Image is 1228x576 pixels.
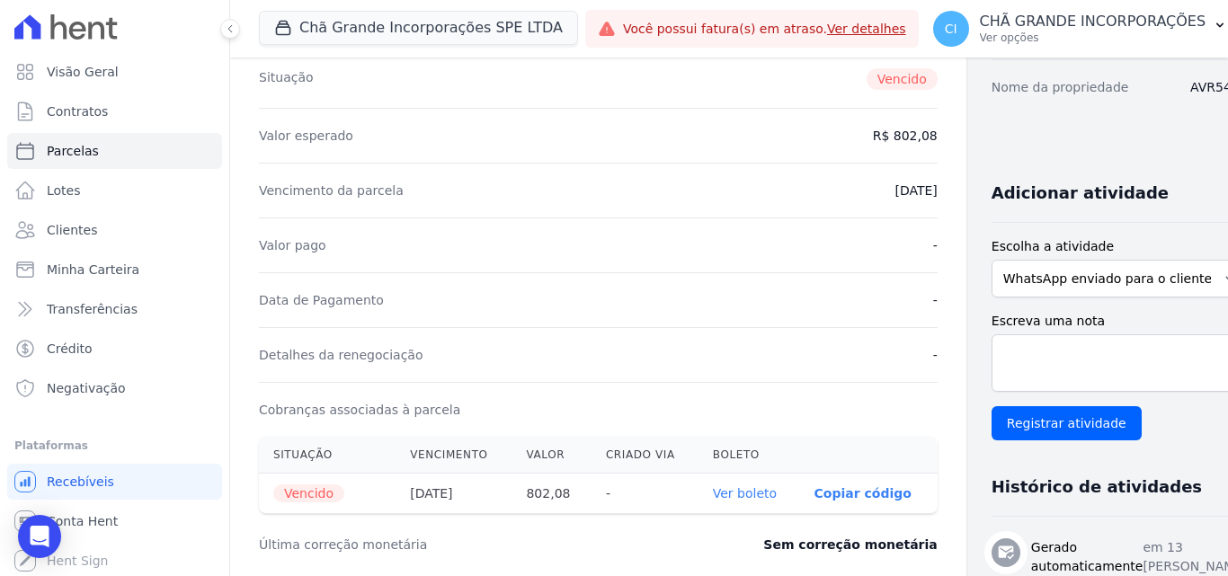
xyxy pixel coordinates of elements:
[47,182,81,199] span: Lotes
[259,401,460,419] dt: Cobranças associadas à parcela
[7,291,222,327] a: Transferências
[259,182,404,199] dt: Vencimento da parcela
[14,435,215,456] div: Plataformas
[980,31,1206,45] p: Ver opções
[47,300,138,318] span: Transferências
[980,13,1206,31] p: CHÃ GRANDE INCORPORAÇÕES
[259,236,326,254] dt: Valor pago
[396,474,512,514] th: [DATE]
[894,182,937,199] dd: [DATE]
[259,536,660,554] dt: Última correção monetária
[7,93,222,129] a: Contratos
[945,22,957,35] span: CI
[933,346,938,364] dd: -
[47,340,93,358] span: Crédito
[7,133,222,169] a: Parcelas
[933,291,938,309] dd: -
[7,370,222,406] a: Negativação
[992,406,1142,440] input: Registrar atividade
[396,437,512,474] th: Vencimento
[763,536,937,554] dd: Sem correção monetária
[512,474,591,514] th: 802,08
[47,261,139,279] span: Minha Carteira
[259,346,423,364] dt: Detalhes da renegociação
[7,54,222,90] a: Visão Geral
[867,68,938,90] span: Vencido
[259,68,314,90] dt: Situação
[992,78,1129,96] dt: Nome da propriedade
[47,473,114,491] span: Recebíveis
[47,221,97,239] span: Clientes
[992,476,1202,498] h3: Histórico de atividades
[814,486,912,501] button: Copiar código
[18,515,61,558] div: Open Intercom Messenger
[592,474,699,514] th: -
[512,437,591,474] th: Valor
[47,512,118,530] span: Conta Hent
[7,331,222,367] a: Crédito
[273,484,344,502] span: Vencido
[47,63,119,81] span: Visão Geral
[873,127,938,145] dd: R$ 802,08
[7,173,222,208] a: Lotes
[592,437,699,474] th: Criado via
[259,127,353,145] dt: Valor esperado
[623,20,906,39] span: Você possui fatura(s) em atraso.
[259,437,396,474] th: Situação
[259,11,578,45] button: Chã Grande Incorporações SPE LTDA
[713,486,777,501] a: Ver boleto
[47,142,99,160] span: Parcelas
[259,291,384,309] dt: Data de Pagamento
[992,182,1169,204] h3: Adicionar atividade
[47,379,126,397] span: Negativação
[933,236,938,254] dd: -
[827,22,906,36] a: Ver detalhes
[7,212,222,248] a: Clientes
[7,252,222,288] a: Minha Carteira
[47,102,108,120] span: Contratos
[699,437,800,474] th: Boleto
[7,464,222,500] a: Recebíveis
[7,503,222,539] a: Conta Hent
